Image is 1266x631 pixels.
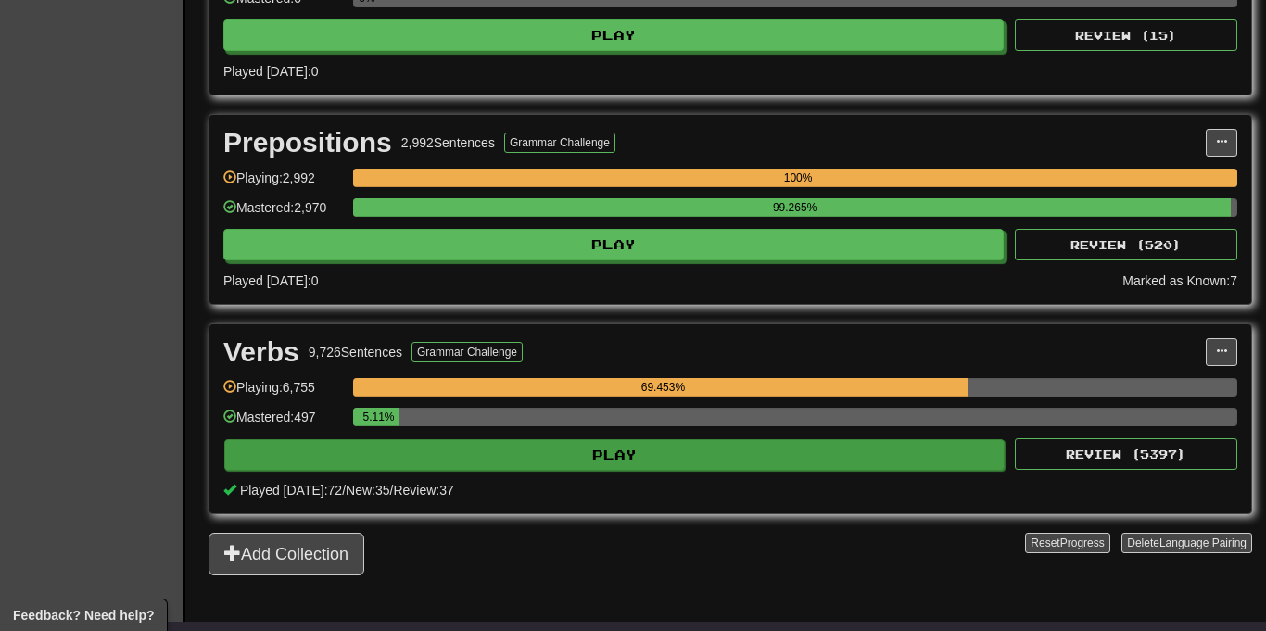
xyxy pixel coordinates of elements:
[309,343,402,361] div: 9,726 Sentences
[1121,533,1252,553] button: DeleteLanguage Pairing
[223,64,318,79] span: Played [DATE]: 0
[1015,229,1237,260] button: Review (520)
[411,342,523,362] button: Grammar Challenge
[223,229,1004,260] button: Play
[223,378,344,409] div: Playing: 6,755
[1015,438,1237,470] button: Review (5397)
[209,533,364,575] button: Add Collection
[224,439,1005,471] button: Play
[223,338,299,366] div: Verbs
[223,169,344,199] div: Playing: 2,992
[359,169,1237,187] div: 100%
[359,198,1231,217] div: 99.265%
[504,133,615,153] button: Grammar Challenge
[1159,536,1247,549] span: Language Pairing
[401,133,495,152] div: 2,992 Sentences
[223,273,318,288] span: Played [DATE]: 0
[223,198,344,229] div: Mastered: 2,970
[223,408,344,438] div: Mastered: 497
[1122,271,1237,290] div: Marked as Known: 7
[393,483,453,498] span: Review: 37
[390,483,394,498] span: /
[223,129,392,157] div: Prepositions
[346,483,389,498] span: New: 35
[359,408,398,426] div: 5.11%
[359,378,967,397] div: 69.453%
[1015,19,1237,51] button: Review (15)
[1025,533,1109,553] button: ResetProgress
[13,606,154,625] span: Open feedback widget
[1060,536,1105,549] span: Progress
[342,483,346,498] span: /
[240,483,342,498] span: Played [DATE]: 72
[223,19,1004,51] button: Play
